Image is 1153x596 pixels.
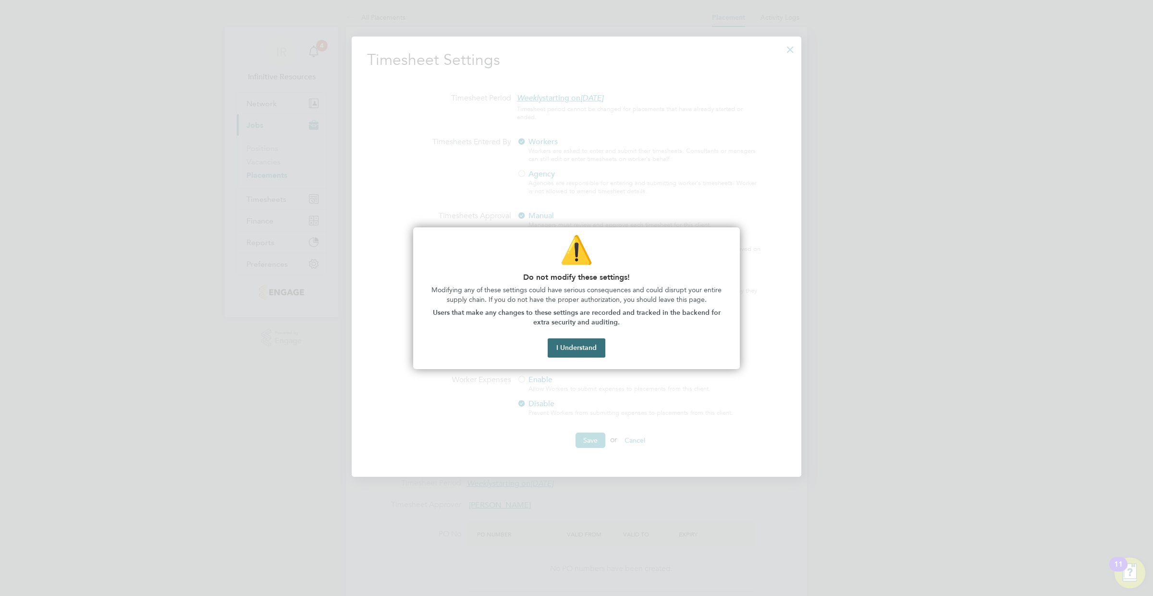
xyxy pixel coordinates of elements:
button: I Understand [548,338,605,358]
div: Do not modify these settings! [413,227,740,370]
strong: Users that make any changes to these settings are recorded and tracked in the backend for extra s... [433,309,723,326]
p: Modifying any of these settings could have serious consequences and could disrupt your entire sup... [425,286,728,304]
p: ⚠️ [425,231,728,269]
p: Do not modify these settings! [425,273,728,282]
